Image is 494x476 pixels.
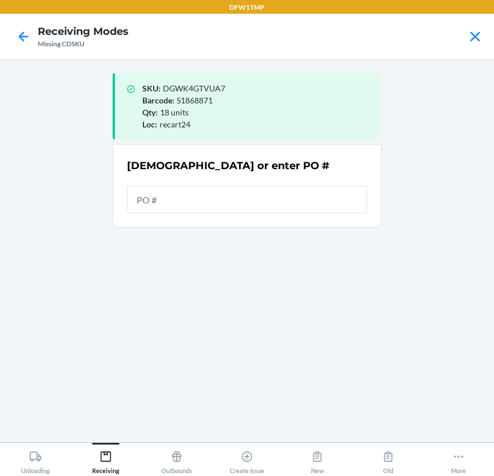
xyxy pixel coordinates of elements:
input: PO # [127,186,367,213]
span: recart24 [160,119,190,129]
h4: Receiving Modes [38,24,129,39]
button: New [282,443,353,474]
div: Create Issue [230,446,264,474]
div: Outbounds [161,446,192,474]
span: SKU : [142,83,161,93]
div: Old [382,446,395,474]
h2: [DEMOGRAPHIC_DATA] or enter PO # [127,158,329,173]
button: More [424,443,494,474]
span: 18 units [160,107,189,117]
button: Outbounds [141,443,212,474]
span: S1868871 [177,95,213,105]
div: Receiving [92,446,119,474]
div: New [311,446,324,474]
div: More [451,446,466,474]
span: Loc : [142,119,157,129]
span: Barcode : [142,95,174,105]
div: Unloading [21,446,50,474]
button: Receiving [70,443,141,474]
span: DGWK4GTVUA7 [163,83,225,93]
p: DFW1TMP [229,2,265,13]
button: Old [353,443,423,474]
button: Create Issue [212,443,282,474]
div: Missing CDSKU [38,39,129,49]
span: Qty : [142,107,158,117]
